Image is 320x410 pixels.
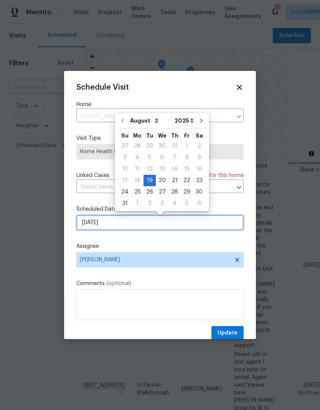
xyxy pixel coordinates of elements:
[156,175,168,186] div: Wed Aug 20 2025
[76,84,129,91] span: Schedule Visit
[181,198,193,209] div: 5
[144,164,156,174] div: 12
[181,163,193,175] div: Fri Aug 15 2025
[144,140,156,152] div: Tue Jul 29 2025
[144,198,156,209] div: Tue Sep 02 2025
[193,163,205,175] div: Sat Aug 16 2025
[131,164,144,174] div: 11
[193,187,205,197] div: 30
[156,163,168,175] div: Wed Aug 13 2025
[173,115,196,126] select: Year
[131,163,144,175] div: Mon Aug 11 2025
[144,198,156,209] div: 2
[193,164,205,174] div: 16
[168,164,181,174] div: 14
[168,175,181,186] div: 21
[168,152,181,163] div: Thu Aug 07 2025
[156,164,168,174] div: 13
[76,134,244,142] label: Visit Type
[117,113,128,128] button: Go to previous month
[76,101,244,108] label: Home
[119,163,131,175] div: Sun Aug 10 2025
[181,175,193,186] div: Fri Aug 22 2025
[156,198,168,209] div: Wed Sep 03 2025
[119,187,131,197] div: 24
[184,133,190,138] abbr: Friday
[121,133,129,138] abbr: Sunday
[181,175,193,186] div: 22
[193,186,205,198] div: Sat Aug 30 2025
[156,198,168,209] div: 3
[80,257,230,263] span: [PERSON_NAME]
[156,140,168,152] div: Wed Jul 30 2025
[168,186,181,198] div: Thu Aug 28 2025
[196,113,207,128] button: Go to next month
[181,187,193,197] div: 29
[76,243,244,250] label: Assignee
[181,152,193,163] div: 8
[76,205,244,213] label: Scheduled Date
[131,175,144,186] div: Mon Aug 18 2025
[119,152,131,163] div: 3
[234,182,244,193] button: Open
[131,175,144,186] div: 18
[119,140,131,152] div: Sun Jul 27 2025
[168,141,181,151] div: 31
[181,164,193,174] div: 15
[211,326,244,340] button: Update
[168,198,181,209] div: 4
[119,198,131,209] div: 31
[196,133,203,138] abbr: Saturday
[218,328,238,338] span: Update
[235,83,244,92] span: Close
[168,140,181,152] div: Thu Jul 31 2025
[76,280,244,287] label: Comments
[144,187,156,197] div: 26
[144,175,156,186] div: Tue Aug 19 2025
[181,152,193,163] div: Fri Aug 08 2025
[156,175,168,186] div: 20
[131,198,144,209] div: 1
[144,186,156,198] div: Tue Aug 26 2025
[193,141,205,151] div: 2
[156,187,168,197] div: 27
[76,181,222,193] input: Select cases
[193,175,205,186] div: 23
[144,141,156,151] div: 29
[156,186,168,198] div: Wed Aug 27 2025
[119,164,131,174] div: 10
[131,141,144,151] div: 28
[144,163,156,175] div: Tue Aug 12 2025
[131,187,144,197] div: 25
[181,198,193,209] div: Fri Sep 05 2025
[131,198,144,209] div: Mon Sep 01 2025
[181,140,193,152] div: Fri Aug 01 2025
[158,133,167,138] abbr: Wednesday
[156,152,168,163] div: 6
[119,141,131,151] div: 27
[119,198,131,209] div: Sun Aug 31 2025
[181,141,193,151] div: 1
[193,140,205,152] div: Sat Aug 02 2025
[156,152,168,163] div: Wed Aug 06 2025
[131,152,144,163] div: Mon Aug 04 2025
[119,152,131,163] div: Sun Aug 03 2025
[193,175,205,186] div: Sat Aug 23 2025
[193,152,205,163] div: Sat Aug 09 2025
[131,186,144,198] div: Mon Aug 25 2025
[106,281,131,286] span: (optional)
[131,140,144,152] div: Mon Jul 28 2025
[193,198,205,209] div: Sat Sep 06 2025
[76,172,109,179] span: Linked Cases
[128,115,173,126] select: Month
[131,152,144,163] div: 4
[168,187,181,197] div: 28
[193,198,205,209] div: 6
[119,175,131,186] div: Sun Aug 17 2025
[144,175,156,186] div: 19
[119,186,131,198] div: Sun Aug 24 2025
[181,186,193,198] div: Fri Aug 29 2025
[168,152,181,163] div: 7
[171,133,178,138] abbr: Thursday
[133,133,142,138] abbr: Monday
